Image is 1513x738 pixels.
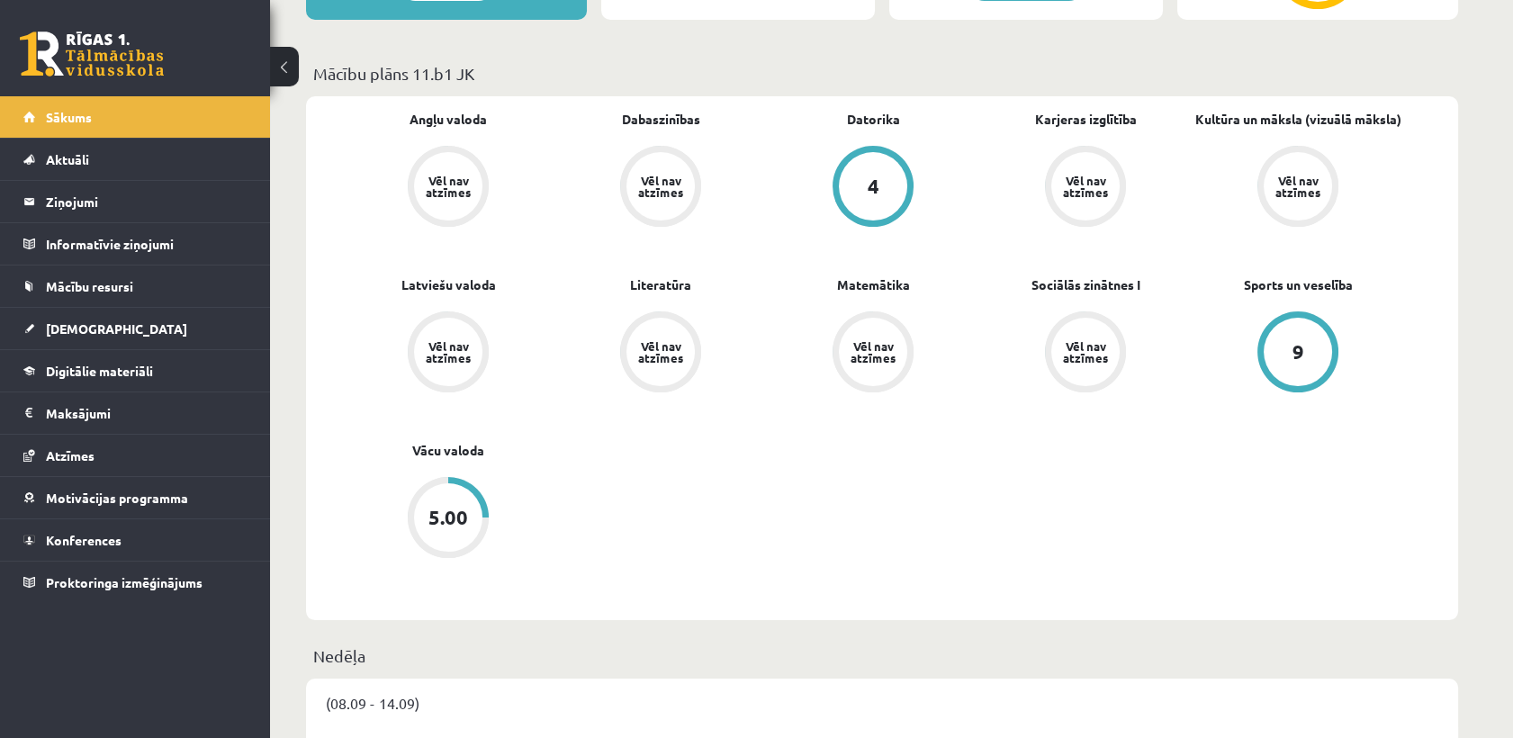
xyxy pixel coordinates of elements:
span: Konferences [46,532,122,548]
a: Karjeras izglītība [1035,110,1137,129]
a: Sociālās zinātnes I [1031,275,1140,294]
a: Latviešu valoda [401,275,496,294]
a: 4 [767,146,979,230]
a: Vēl nav atzīmes [554,146,767,230]
a: Vēl nav atzīmes [1192,146,1404,230]
div: Vēl nav atzīmes [635,340,686,364]
div: 5.00 [428,508,468,527]
a: Konferences [23,519,248,561]
a: Vēl nav atzīmes [342,311,554,396]
span: Mācību resursi [46,278,133,294]
a: Informatīvie ziņojumi [23,223,248,265]
a: Sākums [23,96,248,138]
a: Sports un veselība [1244,275,1353,294]
div: Vēl nav atzīmes [848,340,898,364]
div: Vēl nav atzīmes [1060,175,1111,198]
a: Aktuāli [23,139,248,180]
a: Datorika [847,110,900,129]
a: Vēl nav atzīmes [979,311,1192,396]
span: Aktuāli [46,151,89,167]
div: 4 [868,176,879,196]
a: Mācību resursi [23,265,248,307]
a: Proktoringa izmēģinājums [23,562,248,603]
a: Ziņojumi [23,181,248,222]
span: Sākums [46,109,92,125]
a: Maksājumi [23,392,248,434]
a: Vēl nav atzīmes [554,311,767,396]
span: Atzīmes [46,447,95,463]
legend: Ziņojumi [46,181,248,222]
a: Kultūra un māksla (vizuālā māksla) [1195,110,1401,129]
div: (08.09 - 14.09) [306,679,1458,727]
a: Motivācijas programma [23,477,248,518]
a: Digitālie materiāli [23,350,248,391]
div: Vēl nav atzīmes [635,175,686,198]
div: Vēl nav atzīmes [423,175,473,198]
p: Nedēļa [313,643,1451,668]
a: Angļu valoda [410,110,487,129]
legend: Maksājumi [46,392,248,434]
a: Vācu valoda [412,441,484,460]
div: Vēl nav atzīmes [423,340,473,364]
a: 9 [1192,311,1404,396]
a: Matemātika [837,275,910,294]
a: Literatūra [630,275,691,294]
a: Atzīmes [23,435,248,476]
div: Vēl nav atzīmes [1060,340,1111,364]
a: Rīgas 1. Tālmācības vidusskola [20,31,164,76]
a: Dabaszinības [622,110,700,129]
div: 9 [1292,342,1304,362]
span: Digitālie materiāli [46,363,153,379]
a: [DEMOGRAPHIC_DATA] [23,308,248,349]
span: [DEMOGRAPHIC_DATA] [46,320,187,337]
p: Mācību plāns 11.b1 JK [313,61,1451,85]
a: Vēl nav atzīmes [979,146,1192,230]
a: 5.00 [342,477,554,562]
span: Proktoringa izmēģinājums [46,574,203,590]
div: Vēl nav atzīmes [1273,175,1323,198]
span: Motivācijas programma [46,490,188,506]
a: Vēl nav atzīmes [767,311,979,396]
a: Vēl nav atzīmes [342,146,554,230]
legend: Informatīvie ziņojumi [46,223,248,265]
